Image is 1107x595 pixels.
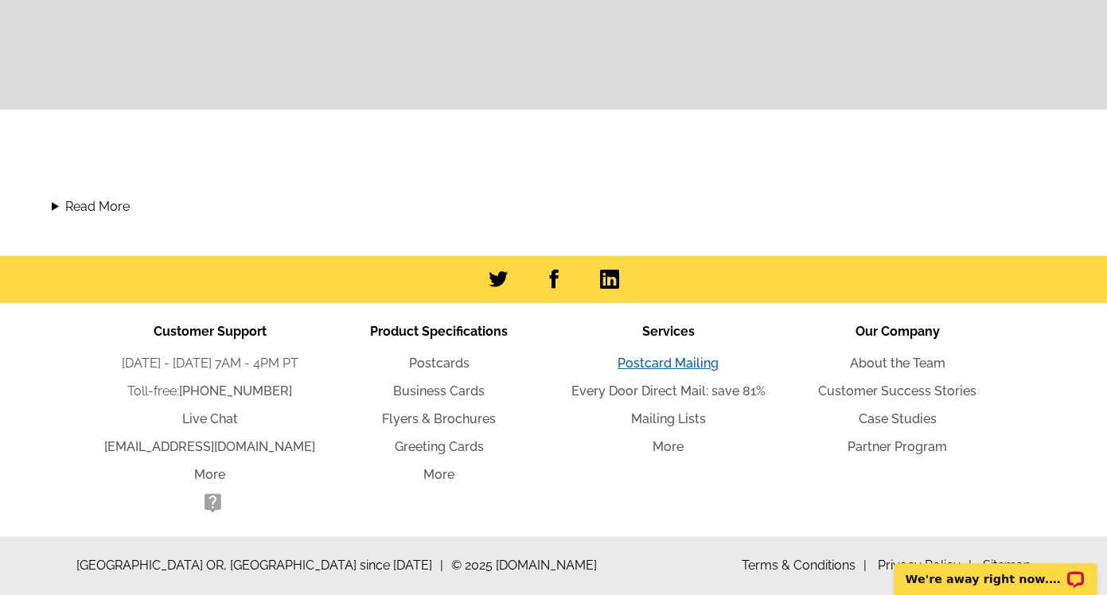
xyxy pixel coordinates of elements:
[631,411,706,426] a: Mailing Lists
[818,383,976,399] a: Customer Success Stories
[382,411,496,426] a: Flyers & Brochures
[154,324,267,339] span: Customer Support
[618,356,719,371] a: Postcard Mailing
[848,439,947,454] a: Partner Program
[859,411,937,426] a: Case Studies
[642,324,695,339] span: Services
[856,324,940,339] span: Our Company
[95,354,325,373] li: [DATE] - [DATE] 7AM - 4PM PT
[194,467,225,482] a: More
[850,356,945,371] a: About the Team
[451,556,597,575] span: © 2025 [DOMAIN_NAME]
[104,439,315,454] a: [EMAIL_ADDRESS][DOMAIN_NAME]
[95,382,325,401] li: Toll-free:
[393,383,485,399] a: Business Cards
[878,558,972,573] a: Privacy Policy
[179,383,292,399] a: [PHONE_NUMBER]
[423,467,454,482] a: More
[370,324,508,339] span: Product Specifications
[653,439,684,454] a: More
[883,545,1107,595] iframe: LiveChat chat widget
[52,197,1055,216] summary: Read More
[76,556,443,575] span: [GEOGRAPHIC_DATA] OR, [GEOGRAPHIC_DATA] since [DATE]
[182,411,238,426] a: Live Chat
[742,558,867,573] a: Terms & Conditions
[395,439,484,454] a: Greeting Cards
[409,356,470,371] a: Postcards
[571,383,766,399] a: Every Door Direct Mail: save 81%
